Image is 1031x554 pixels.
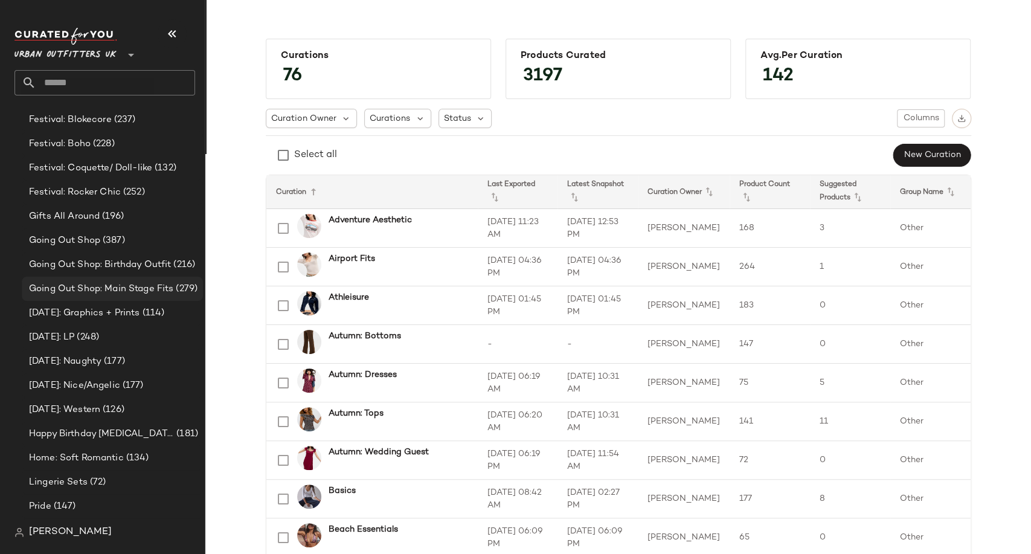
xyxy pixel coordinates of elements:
[810,402,890,441] td: 11
[893,144,971,167] button: New Curation
[29,403,100,417] span: [DATE]: Western
[810,364,890,402] td: 5
[638,209,730,248] td: [PERSON_NAME]
[171,258,195,272] span: (216)
[74,330,99,344] span: (248)
[29,379,120,393] span: [DATE]: Nice/Angelic
[557,286,638,325] td: [DATE] 01:45 PM
[14,527,24,537] img: svg%3e
[810,248,890,286] td: 1
[810,175,890,209] th: Suggested Products
[29,427,174,441] span: Happy Birthday [MEDICAL_DATA]
[810,441,890,480] td: 0
[14,41,117,63] span: Urban Outfitters UK
[730,441,810,480] td: 72
[638,175,730,209] th: Curation Owner
[29,500,51,514] span: Pride
[29,475,88,489] span: Lingerie Sets
[100,403,124,417] span: (126)
[638,286,730,325] td: [PERSON_NAME]
[730,286,810,325] td: 183
[173,282,198,296] span: (279)
[478,364,558,402] td: [DATE] 06:19 AM
[478,402,558,441] td: [DATE] 06:20 AM
[29,258,171,272] span: Going Out Shop: Birthday Outfit
[329,485,356,497] b: Basics
[120,379,144,393] span: (177)
[521,50,716,62] div: Products Curated
[730,209,810,248] td: 168
[478,175,558,209] th: Last Exported
[478,248,558,286] td: [DATE] 04:36 PM
[29,113,112,127] span: Festival: Blokecore
[890,286,971,325] td: Other
[370,112,410,125] span: Curations
[140,306,165,320] span: (114)
[557,402,638,441] td: [DATE] 10:31 AM
[890,402,971,441] td: Other
[444,112,471,125] span: Status
[297,291,321,315] img: 0117347820145_041_a2
[101,355,125,369] span: (177)
[730,175,810,209] th: Product Count
[478,325,558,364] td: -
[112,113,136,127] span: (237)
[557,175,638,209] th: Latest Snapshot
[294,148,337,163] div: Select all
[638,364,730,402] td: [PERSON_NAME]
[29,161,152,175] span: Festival: Coquette/ Doll-like
[297,330,321,354] img: 0122593371744_020_a2
[890,209,971,248] td: Other
[29,282,173,296] span: Going Out Shop: Main Stage Fits
[760,50,956,62] div: Avg.per Curation
[329,253,375,265] b: Airport Fits
[271,54,314,98] span: 76
[890,248,971,286] td: Other
[297,369,321,393] img: 0130957990084_060_a2
[152,161,176,175] span: (132)
[557,248,638,286] td: [DATE] 04:36 PM
[810,209,890,248] td: 3
[730,480,810,518] td: 177
[329,407,384,420] b: Autumn: Tops
[329,291,369,304] b: Athleisure
[557,364,638,402] td: [DATE] 10:31 AM
[297,214,321,238] img: 0119314440038_010_a2
[557,209,638,248] td: [DATE] 12:53 PM
[281,50,476,62] div: Curations
[29,137,91,151] span: Festival: Boho
[297,446,321,470] img: 0130957990085_060_a2
[29,210,100,224] span: Gifts All Around
[638,402,730,441] td: [PERSON_NAME]
[297,253,321,277] img: 0113265640373_011_a2
[29,185,121,199] span: Festival: Rocker Chic
[29,355,101,369] span: [DATE]: Naughty
[329,369,397,381] b: Autumn: Dresses
[91,137,115,151] span: (228)
[890,364,971,402] td: Other
[478,441,558,480] td: [DATE] 06:19 PM
[751,54,806,98] span: 142
[29,525,112,540] span: [PERSON_NAME]
[100,234,125,248] span: (387)
[478,480,558,518] td: [DATE] 08:42 AM
[557,441,638,480] td: [DATE] 11:54 AM
[730,325,810,364] td: 147
[957,114,966,123] img: svg%3e
[890,325,971,364] td: Other
[29,234,100,248] span: Going Out Shop
[271,112,336,125] span: Curation Owner
[29,330,74,344] span: [DATE]: LP
[297,485,321,509] img: 0112568950129_010_a2
[88,475,106,489] span: (72)
[329,214,412,227] b: Adventure Aesthetic
[730,248,810,286] td: 264
[810,325,890,364] td: 0
[478,209,558,248] td: [DATE] 11:23 AM
[890,441,971,480] td: Other
[810,286,890,325] td: 0
[511,54,574,98] span: 3197
[29,306,140,320] span: [DATE]: Graphics + Prints
[810,480,890,518] td: 8
[890,480,971,518] td: Other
